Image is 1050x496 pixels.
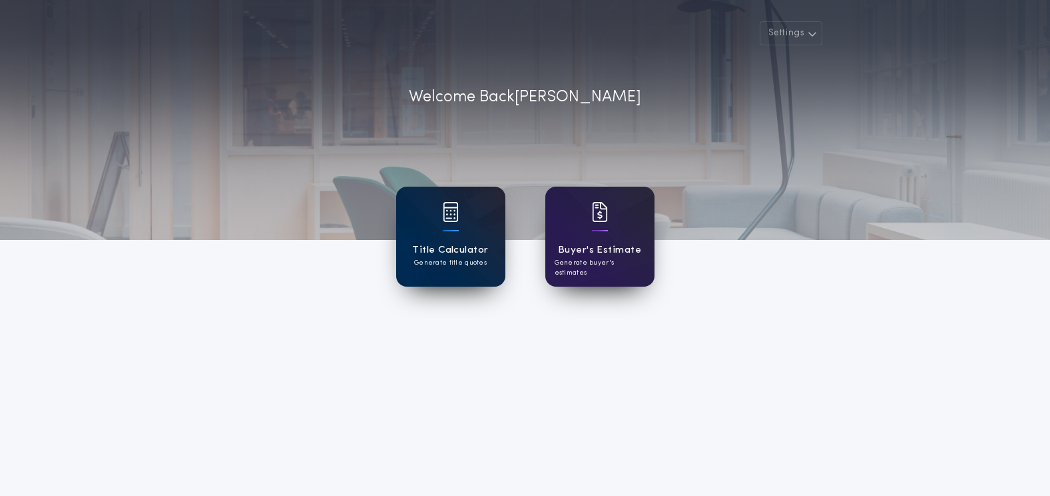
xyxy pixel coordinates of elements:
[409,85,641,109] p: Welcome Back [PERSON_NAME]
[555,258,645,278] p: Generate buyer's estimates
[760,21,822,45] button: Settings
[558,243,641,258] h1: Buyer's Estimate
[396,187,505,287] a: card iconTitle CalculatorGenerate title quotes
[443,202,459,222] img: card icon
[414,258,487,268] p: Generate title quotes
[592,202,608,222] img: card icon
[412,243,488,258] h1: Title Calculator
[545,187,655,287] a: card iconBuyer's EstimateGenerate buyer's estimates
